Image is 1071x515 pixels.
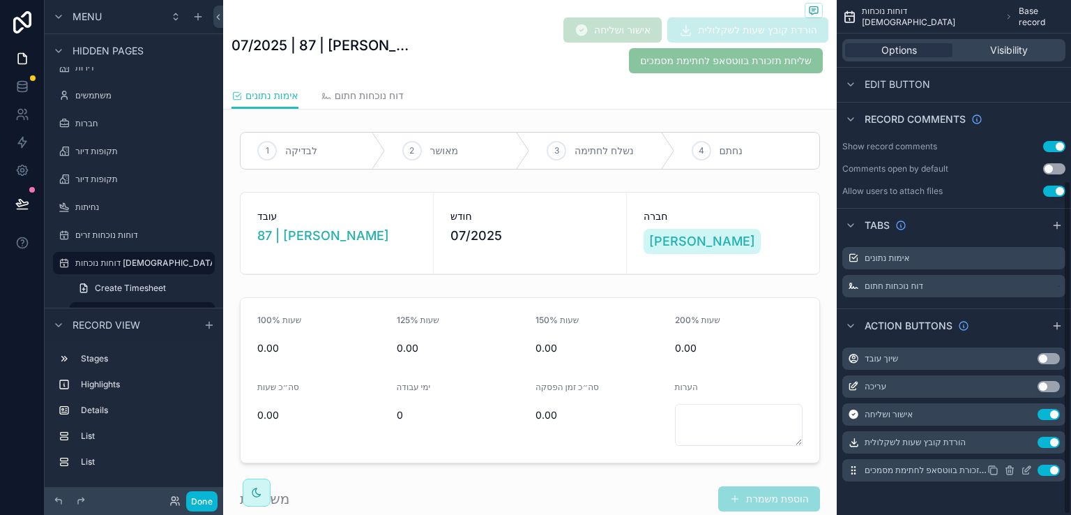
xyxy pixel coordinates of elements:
a: תקופות דיור [53,168,215,191]
a: חברות [53,112,215,135]
label: דוחות נוכחות [DEMOGRAPHIC_DATA] [75,257,219,269]
span: Action buttons [865,319,952,333]
a: Create Timesheet [70,277,215,299]
a: Base record [70,302,215,324]
a: נחיתות [53,196,215,218]
label: שיוך עובד [865,353,898,364]
span: דוח נוכחות חתום [335,89,404,103]
label: דוחות נוכחות זרים [75,230,212,241]
label: List [81,456,209,468]
a: אימות נתונים [231,83,298,110]
button: Done [186,491,218,512]
span: Record comments [865,112,966,126]
label: דוח נוכחות חתום [865,281,923,292]
span: Create Timesheet [95,283,166,294]
a: דוח נוכחות חתום [321,83,404,111]
label: Stages [81,353,209,364]
a: דוחות נוכחות [DEMOGRAPHIC_DATA] [53,252,215,274]
label: Details [81,405,209,416]
label: תקופות דיור [75,146,212,157]
span: Menu [73,10,102,24]
div: Allow users to attach files [842,186,943,197]
a: דוחות נוכחות זרים [53,224,215,246]
label: אימות נתונים [865,253,909,264]
span: אימות נתונים [245,89,298,103]
span: Base record [1019,6,1065,28]
span: Options [881,43,917,57]
label: שליחת תזכורת בווטסאפ לחתימת מסמכים [865,465,987,476]
a: משתמשים [53,84,215,107]
div: scrollable content [45,341,223,487]
span: Edit button [865,77,930,91]
label: הורדת קובץ שעות לשקלולית [865,437,966,448]
span: Tabs [865,218,890,232]
label: עריכה [865,381,886,392]
div: Comments open by default [842,163,948,174]
a: דירות [53,57,215,79]
span: דוחות נוכחות [DEMOGRAPHIC_DATA] [862,6,999,28]
div: Show record comments [842,141,937,152]
label: List [81,431,209,442]
label: תקופות דיור [75,174,212,185]
label: Highlights [81,379,209,390]
label: דירות [75,62,212,73]
span: Record view [73,318,140,332]
label: נחיתות [75,202,212,213]
label: משתמשים [75,90,212,101]
a: תקופות דיור [53,140,215,163]
span: Hidden pages [73,44,144,58]
label: חברות [75,118,212,129]
label: אישור ושליחה [865,409,913,420]
h1: 07/2025 | 87 | [PERSON_NAME] [231,36,413,55]
span: Visibility [990,43,1028,57]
